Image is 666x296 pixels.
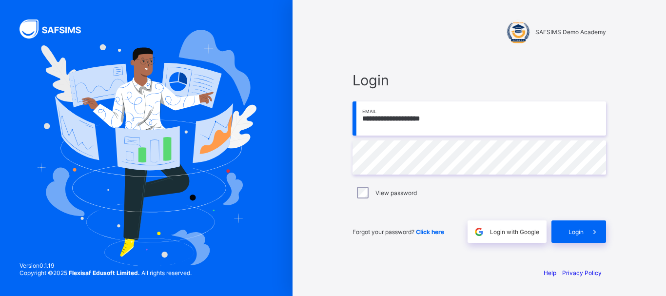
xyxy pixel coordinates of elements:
[568,228,584,236] span: Login
[353,228,444,236] span: Forgot your password?
[20,262,192,269] span: Version 0.1.19
[416,228,444,236] a: Click here
[375,189,417,197] label: View password
[473,226,485,237] img: google.396cfc9801f0270233282035f929180a.svg
[544,269,556,276] a: Help
[490,228,539,236] span: Login with Google
[535,28,606,36] span: SAFSIMS Demo Academy
[69,269,140,276] strong: Flexisaf Edusoft Limited.
[20,20,93,39] img: SAFSIMS Logo
[36,30,256,267] img: Hero Image
[20,269,192,276] span: Copyright © 2025 All rights reserved.
[562,269,602,276] a: Privacy Policy
[353,72,606,89] span: Login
